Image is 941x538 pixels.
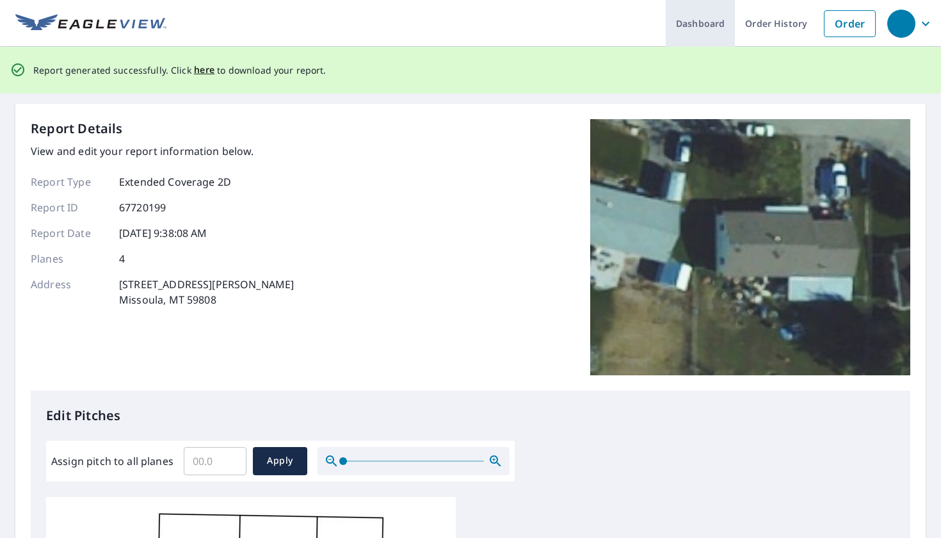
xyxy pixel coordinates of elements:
[31,174,108,190] p: Report Type
[33,62,326,78] p: Report generated successfully. Click to download your report.
[253,447,307,475] button: Apply
[119,251,125,266] p: 4
[15,14,166,33] img: EV Logo
[119,174,231,190] p: Extended Coverage 2D
[590,119,910,375] img: Top image
[119,200,166,215] p: 67720199
[119,225,207,241] p: [DATE] 9:38:08 AM
[184,443,246,479] input: 00.0
[31,143,294,159] p: View and edit your report information below.
[31,277,108,307] p: Address
[31,251,108,266] p: Planes
[51,453,173,469] label: Assign pitch to all planes
[263,453,297,469] span: Apply
[46,406,895,425] p: Edit Pitches
[194,62,215,78] button: here
[119,277,294,307] p: [STREET_ADDRESS][PERSON_NAME] Missoula, MT 59808
[31,200,108,215] p: Report ID
[31,119,123,138] p: Report Details
[824,10,876,37] a: Order
[31,225,108,241] p: Report Date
